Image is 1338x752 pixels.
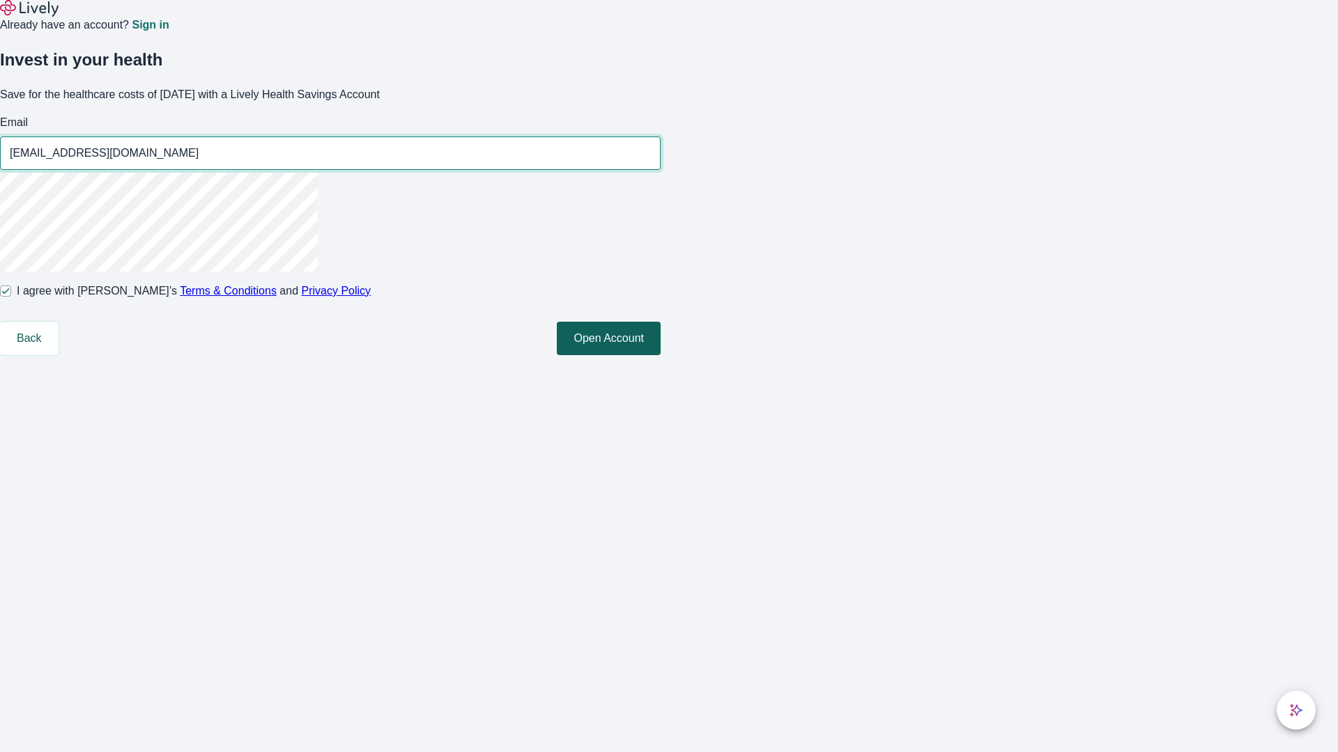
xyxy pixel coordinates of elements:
[1289,703,1303,717] svg: Lively AI Assistant
[132,19,169,31] a: Sign in
[1277,691,1316,730] button: chat
[302,285,371,297] a: Privacy Policy
[557,322,661,355] button: Open Account
[180,285,277,297] a: Terms & Conditions
[17,283,371,299] span: I agree with [PERSON_NAME]’s and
